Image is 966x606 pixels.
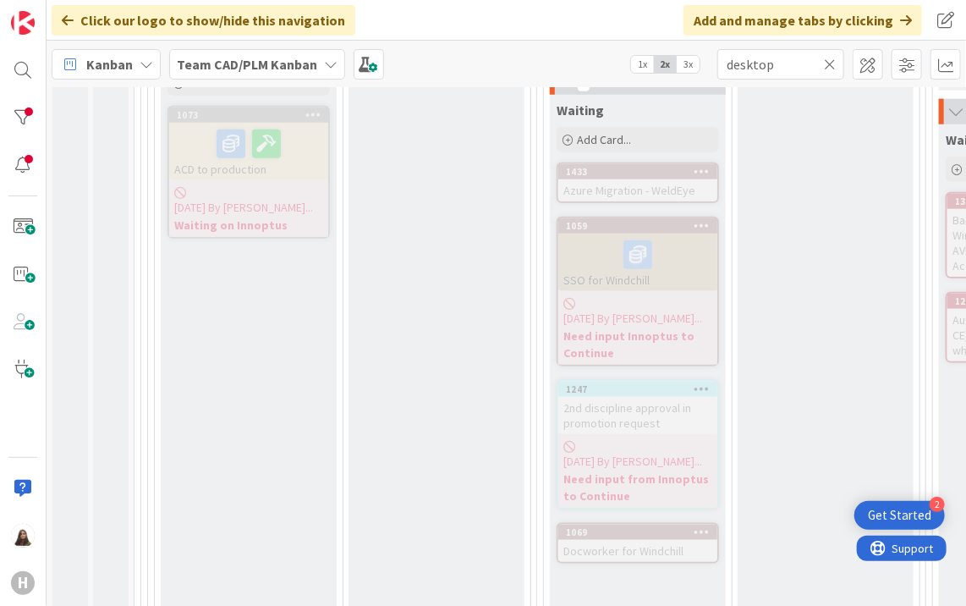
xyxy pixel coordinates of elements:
[174,162,266,177] span: ACD to production
[558,525,717,540] div: 1069
[577,132,631,147] span: Add Card...
[558,382,717,397] div: 1247
[167,106,330,239] a: 1073ACD to production[DATE] By [PERSON_NAME]...Waiting on Innoptus
[563,400,691,431] span: 2nd discipline approval in promotion request
[566,220,717,232] div: 1059
[563,471,712,504] b: Need input from Innoptus to Continue
[566,166,717,178] div: 1433
[86,54,133,74] span: Kanban
[36,3,77,23] span: Support
[654,56,677,73] span: 2x
[558,218,717,234] div: 1059
[558,525,717,562] div: 1069Docworker for Windchill
[854,501,945,530] div: Open Get Started checklist, remaining modules: 2
[11,571,35,595] div: H
[557,163,719,203] a: 1433Azure Migration - WeldEye
[930,497,945,512] div: 2
[563,183,695,198] span: Azure Migration - WeldEye
[557,523,719,564] a: 1069Docworker for Windchill
[558,382,717,434] div: 12472nd discipline approval in promotion request
[558,164,717,179] div: 1433
[557,102,604,118] span: Waiting
[631,56,654,73] span: 1x
[169,107,328,180] div: 1073ACD to production
[868,507,931,524] div: Get Started
[563,543,683,559] span: Docworker for Windchill
[677,56,700,73] span: 3x
[11,524,35,548] img: KM
[52,5,355,36] div: Click our logo to show/hide this navigation
[11,11,35,35] img: Visit kanbanzone.com
[558,218,717,291] div: 1059SSO for Windchill
[683,5,922,36] div: Add and manage tabs by clicking
[563,273,650,288] span: SSO for Windchill
[557,380,719,510] a: 12472nd discipline approval in promotion request[DATE] By [PERSON_NAME]...Need input from Innoptu...
[177,109,328,121] div: 1073
[174,217,323,234] b: Waiting on Innoptus
[557,217,719,366] a: 1059SSO for Windchill[DATE] By [PERSON_NAME]...Need input Innoptus to Continue
[563,310,702,328] span: [DATE] By [PERSON_NAME]...
[717,49,844,80] input: Quick Filter...
[566,526,717,538] div: 1069
[177,56,317,73] b: Team CAD/PLM Kanban
[169,107,328,123] div: 1073
[563,453,702,471] span: [DATE] By [PERSON_NAME]...
[563,328,712,361] b: Need input Innoptus to Continue
[558,164,717,201] div: 1433Azure Migration - WeldEye
[566,383,717,395] div: 1247
[174,199,313,217] span: [DATE] By [PERSON_NAME]...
